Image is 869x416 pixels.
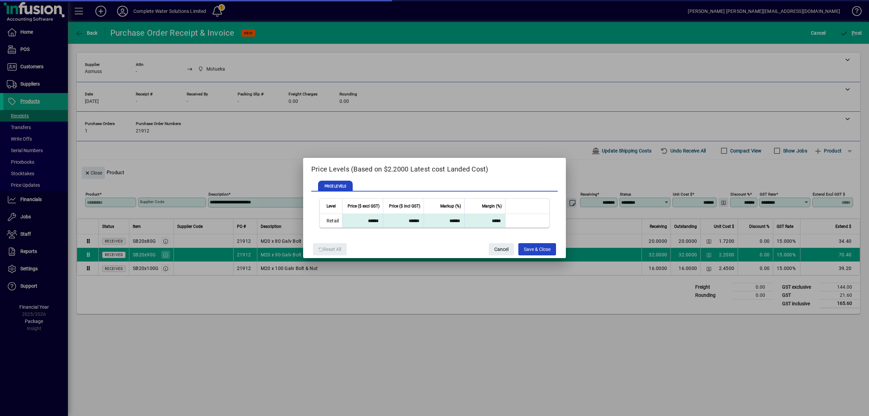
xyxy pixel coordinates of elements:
span: Price ($ incl GST) [389,202,420,210]
span: Margin (%) [482,202,502,210]
td: Retail [320,214,343,228]
span: Level [327,202,336,210]
button: Cancel [489,243,514,255]
span: Cancel [494,244,509,255]
h2: Price Levels (Based on $2.2000 Latest cost Landed Cost) [303,158,566,178]
span: PRICE LEVELS [318,181,353,192]
button: Save & Close [518,243,556,255]
span: Price ($ excl GST) [348,202,380,210]
span: Save & Close [524,244,551,255]
span: Markup (%) [440,202,461,210]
